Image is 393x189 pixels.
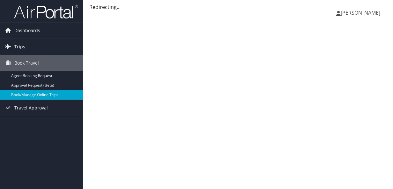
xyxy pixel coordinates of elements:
span: Travel Approval [14,100,48,116]
img: airportal-logo.png [14,4,78,19]
span: Dashboards [14,23,40,38]
div: Redirecting... [89,3,387,11]
a: [PERSON_NAME] [336,3,387,22]
span: Book Travel [14,55,39,71]
span: [PERSON_NAME] [341,9,380,16]
span: Trips [14,39,25,55]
